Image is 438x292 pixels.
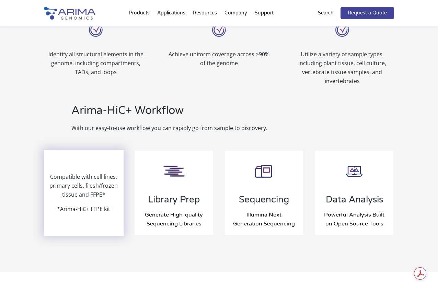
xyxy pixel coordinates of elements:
[142,122,147,127] input: Human Health
[290,50,394,85] p: Utilize a variety of sample types, including plant tissue, cell culture, vertebrate tissue sample...
[148,140,160,146] span: Other
[8,95,16,102] span: Hi-C
[44,50,148,77] p: Identify all structural elements in the genome, including compartments, TADs, and loops
[71,103,302,124] h2: Arima-HiC+ Workflow
[332,20,353,40] img: User Friendly_Icon_Arima Genomics
[2,149,6,154] input: Arima Bioinformatics Platform
[8,113,47,119] span: High Coverage Hi-C
[148,95,186,102] span: Genome Assembly
[160,157,188,185] img: Library-Prep-Step_Icon_Arima-Genomics.png
[8,122,34,128] span: Hi-C for FFPE
[322,194,387,210] h3: Data Analysis
[232,194,296,210] h3: Sequencing
[142,105,147,109] input: Gene Regulation
[141,194,206,210] h3: Library Prep
[8,140,33,146] span: Library Prep
[2,114,6,118] input: High Coverage Hi-C
[2,105,6,109] input: Capture Hi-C
[8,149,69,155] span: Arima Bioinformatics Platform
[141,210,206,228] h4: Generate High-quality Sequencing Libraries
[209,20,229,40] img: User Friendly_Icon_Arima Genomics
[2,96,6,100] input: Hi-C
[140,85,200,91] span: What is your area of interest?
[2,131,6,136] input: Single-Cell Methyl-3C
[167,50,271,68] p: Achieve uniform coverage across >90% of the genome
[140,57,151,63] span: State
[2,122,6,127] input: Hi-C for FFPE
[142,114,147,118] input: Epigenetics
[148,104,182,110] span: Gene Regulation
[148,122,178,128] span: Human Health
[142,96,147,100] input: Genome Assembly
[148,131,205,137] span: Structural Variant Discovery
[232,210,296,228] h4: Illumina Next Generation Sequencing
[341,157,368,185] img: Data-Analysis-Step_Icon_Arima-Genomics.png
[85,20,106,40] img: User Friendly_Icon_Arima Genomics
[71,124,302,132] p: With our easy-to-use workflow you can rapidly go from sample to discovery.
[2,140,6,145] input: Library Prep
[318,9,334,17] p: Search
[250,157,278,185] img: Sequencing-Step_Icon_Arima-Genomics.png
[57,205,110,213] p: *Arima-HiC+ FFPE kit
[142,140,147,145] input: Other
[45,172,123,205] p: Compatible with cell lines, primary cells, fresh/frozen tissue and FFPE*
[142,131,147,136] input: Structural Variant Discovery
[8,131,50,137] span: Single-Cell Methyl-3C
[140,0,162,7] span: Last name
[8,104,34,110] span: Capture Hi-C
[148,113,171,119] span: Epigenetics
[322,210,387,228] h4: Powerful Analysis Built on Open Source Tools
[341,7,394,19] a: Request a Quote
[2,158,6,163] input: Other
[44,7,95,20] img: Arima-Genomics-logo
[8,158,20,164] span: Other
